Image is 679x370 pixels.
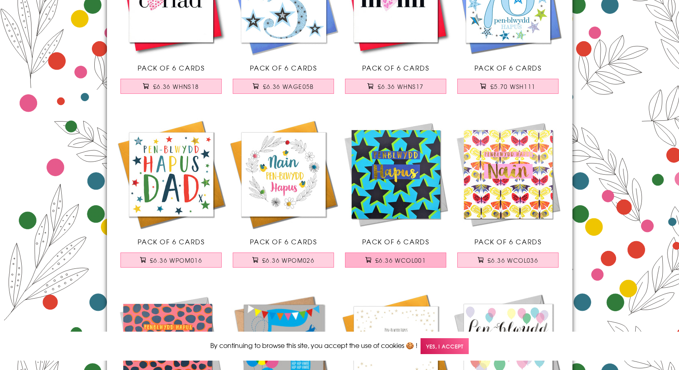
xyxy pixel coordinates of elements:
[120,253,222,268] button: £6.36 WPOM016
[250,63,317,73] span: Pack of 6 Cards
[457,79,559,94] button: £5.70 WSH111
[120,79,222,94] button: £6.36 WHNS18
[362,63,430,73] span: Pack of 6 Cards
[421,338,469,354] span: Yes, I accept
[138,63,205,73] span: Pack of 6 Cards
[227,118,340,230] img: Welsh Granny Birthday Card, Penblwydd Hapus Nain, Birds, Pompom Embellished
[362,237,430,246] span: Pack of 6 Cards
[115,118,227,276] a: Welsh Dad Birthday Card, Penblwydd Hapus, Dad, Colour Stars, Pompom Embellished Pack of 6 Cards £...
[153,82,199,91] span: £6.36 WHNS18
[375,256,426,264] span: £6.36 WCOL001
[340,118,452,276] a: Welsh Birthday Card, Penblwydd Hapus, Stars, text foiled in shiny gold Pack of 6 Cards £6.36 WCOL001
[345,79,446,94] button: £6.36 WHNS17
[452,118,564,230] img: Welsh Birthday Card, Penblwydd Hapus Nain, Nanna, text foiled in shiny gold
[138,237,205,246] span: Pack of 6 Cards
[490,82,536,91] span: £5.70 WSH111
[340,118,452,230] img: Welsh Birthday Card, Penblwydd Hapus, Stars, text foiled in shiny gold
[250,237,317,246] span: Pack of 6 Cards
[233,79,334,94] button: £6.36 WAGE05B
[488,256,538,264] span: £6.36 WCOL036
[115,118,227,230] img: Welsh Dad Birthday Card, Penblwydd Hapus, Dad, Colour Stars, Pompom Embellished
[150,256,202,264] span: £6.36 WPOM016
[474,63,542,73] span: Pack of 6 Cards
[452,118,564,276] a: Welsh Birthday Card, Penblwydd Hapus Nain, Nanna, text foiled in shiny gold Pack of 6 Cards £6.36...
[263,82,314,91] span: £6.36 WAGE05B
[457,253,559,268] button: £6.36 WCOL036
[227,118,340,276] a: Welsh Granny Birthday Card, Penblwydd Hapus Nain, Birds, Pompom Embellished Pack of 6 Cards £6.36...
[378,82,424,91] span: £6.36 WHNS17
[233,253,334,268] button: £6.36 WPOM026
[345,253,446,268] button: £6.36 WCOL001
[262,256,314,264] span: £6.36 WPOM026
[474,237,542,246] span: Pack of 6 Cards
